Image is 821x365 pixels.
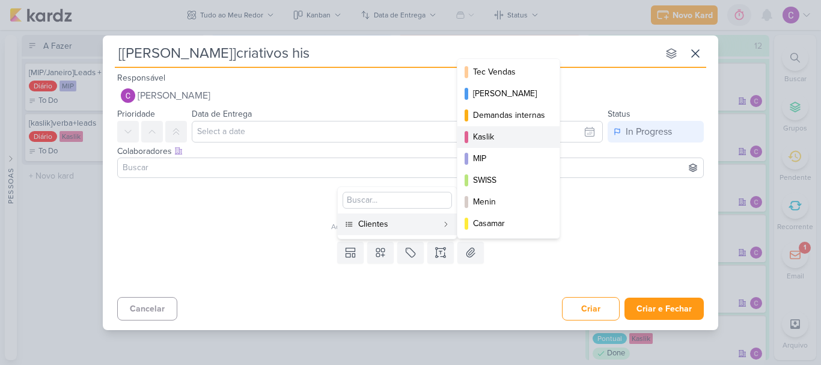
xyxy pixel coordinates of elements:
[457,148,560,170] button: MIP
[117,109,155,119] label: Prioridade
[457,213,560,235] button: Casamar
[117,207,711,221] div: Esse kard não possui nenhum item
[626,124,672,139] div: In Progress
[608,121,704,143] button: In Progress
[473,66,545,78] div: Tec Vendas
[117,145,704,158] div: Colaboradores
[473,130,545,143] div: Kaslik
[192,121,603,143] input: Select a date
[473,87,545,100] div: [PERSON_NAME]
[121,88,135,103] img: Carlos Lima
[473,217,545,230] div: Casamar
[457,170,560,191] button: SWISS
[473,195,545,208] div: Menin
[457,126,560,148] button: Kaslik
[608,109,630,119] label: Status
[138,88,210,103] span: [PERSON_NAME]
[473,109,545,121] div: Demandas internas
[192,109,252,119] label: Data de Entrega
[624,298,704,320] button: Criar e Fechar
[117,85,704,106] button: [PERSON_NAME]
[473,174,545,186] div: SWISS
[338,213,457,235] button: Clientes
[457,61,560,83] button: Tec Vendas
[120,161,701,175] input: Buscar
[358,218,438,230] div: Clientes
[457,105,560,126] button: Demandas internas
[562,297,620,321] button: Criar
[117,297,177,321] button: Cancelar
[457,83,560,105] button: [PERSON_NAME]
[115,43,658,64] input: Kard Sem Título
[473,152,545,165] div: MIP
[117,73,165,83] label: Responsável
[117,221,711,232] div: Adicione um item abaixo ou selecione um template
[343,192,452,209] input: Buscar...
[457,191,560,213] button: Menin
